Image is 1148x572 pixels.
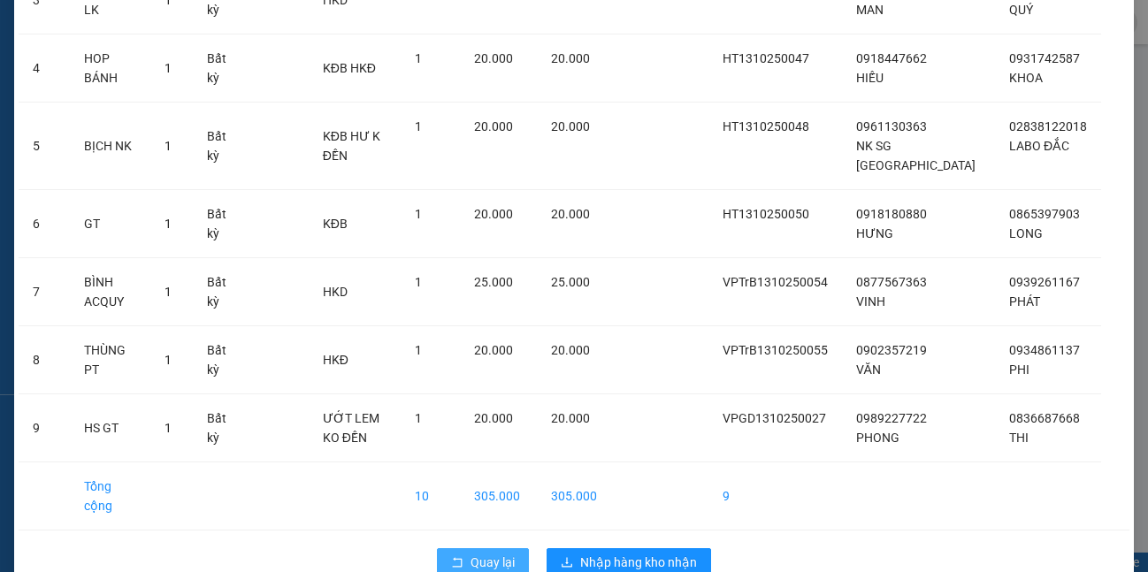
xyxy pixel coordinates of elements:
span: 1 [165,61,172,75]
td: 9 [19,394,70,462]
span: Nhập hàng kho nhận [580,553,697,572]
span: KĐB [323,217,348,231]
span: HƯNG [856,226,893,240]
span: 20.000 [551,343,590,357]
span: 20.000 [474,343,513,357]
td: 305.000 [537,462,611,530]
span: 0931742587 [1009,51,1080,65]
span: rollback [451,556,463,570]
span: 20.000 [474,51,513,65]
span: 0877567363 [856,275,927,289]
span: KHOA [1009,71,1043,85]
td: 9 [708,462,842,530]
td: BÌNH ACQUY [70,258,150,326]
td: Bất kỳ [193,190,248,258]
td: 5 [19,103,70,190]
td: BỊCH NK [70,103,150,190]
span: 20.000 [551,51,590,65]
span: VPTrB1310250055 [723,343,828,357]
span: 0989227722 [856,411,927,425]
span: 0865397903 [1009,207,1080,221]
span: 0939261167 [1009,275,1080,289]
span: 1 [415,411,422,425]
span: 20.000 [474,411,513,425]
span: 20.000 [551,119,590,133]
span: Quay lại [471,553,515,572]
td: 8 [19,326,70,394]
span: KĐB HKĐ [323,61,376,75]
span: ƯỚT LEM KO ĐỀN [323,411,379,445]
span: 1 [415,119,422,133]
span: 1 [415,51,422,65]
span: download [561,556,573,570]
td: 10 [401,462,460,530]
span: HT1310250047 [723,51,809,65]
td: THÙNG PT [70,326,150,394]
span: 20.000 [551,411,590,425]
span: VINH [856,294,885,309]
span: VPGD1310250027 [723,411,826,425]
td: 305.000 [460,462,536,530]
td: HOP BÁNH [70,34,150,103]
span: VĂN [856,362,881,377]
span: 0902357219 [856,343,927,357]
td: HS GT [70,394,150,462]
span: QUÝ [1009,3,1033,17]
span: HKĐ [323,353,348,367]
td: Bất kỳ [193,258,248,326]
span: PHI [1009,362,1029,377]
span: 1 [165,217,172,231]
span: 25.000 [551,275,590,289]
span: VPTrB1310250054 [723,275,828,289]
span: PHONG [856,431,899,445]
span: 1 [165,285,172,299]
span: LONG [1009,226,1043,240]
span: 1 [165,139,172,153]
span: 0961130363 [856,119,927,133]
span: 20.000 [551,207,590,221]
td: Bất kỳ [193,34,248,103]
td: GT [70,190,150,258]
td: 6 [19,190,70,258]
span: 20.000 [474,119,513,133]
span: NK SG [GEOGRAPHIC_DATA] [856,139,976,172]
span: KĐB HƯ K ĐỀN [323,129,380,163]
span: 02838122018 [1009,119,1087,133]
td: Bất kỳ [193,326,248,394]
span: 1 [415,207,422,221]
span: 0918447662 [856,51,927,65]
span: 20.000 [474,207,513,221]
td: 4 [19,34,70,103]
span: 1 [165,353,172,367]
td: Bất kỳ [193,394,248,462]
span: 25.000 [474,275,513,289]
span: 1 [415,343,422,357]
span: LABO ĐẮC [1009,139,1069,153]
span: HT1310250050 [723,207,809,221]
span: HKD [323,285,348,299]
td: 7 [19,258,70,326]
span: 0836687668 [1009,411,1080,425]
span: 0918180880 [856,207,927,221]
span: 0934861137 [1009,343,1080,357]
span: MAN [856,3,884,17]
span: THI [1009,431,1029,445]
span: 1 [165,421,172,435]
span: HIẾU [856,71,884,85]
span: 1 [415,275,422,289]
td: Tổng cộng [70,462,150,530]
span: PHÁT [1009,294,1040,309]
span: HT1310250048 [723,119,809,133]
td: Bất kỳ [193,103,248,190]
